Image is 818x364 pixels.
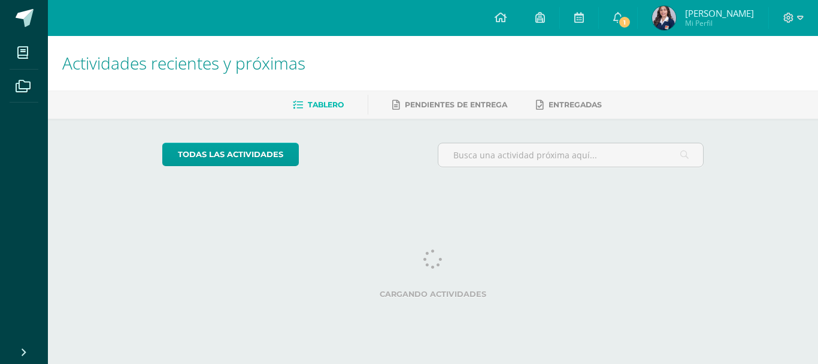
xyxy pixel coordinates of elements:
[62,52,305,74] span: Actividades recientes y próximas
[549,100,602,109] span: Entregadas
[293,95,344,115] a: Tablero
[308,100,344,109] span: Tablero
[685,7,754,19] span: [PERSON_NAME]
[162,143,299,166] a: todas las Actividades
[536,95,602,115] a: Entregadas
[685,18,754,28] span: Mi Perfil
[618,16,631,29] span: 1
[162,290,704,299] label: Cargando actividades
[652,6,676,30] img: c933e16aefa5ae42cda2e6902df54c58.png
[405,100,507,109] span: Pendientes de entrega
[438,143,704,167] input: Busca una actividad próxima aquí...
[392,95,507,115] a: Pendientes de entrega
